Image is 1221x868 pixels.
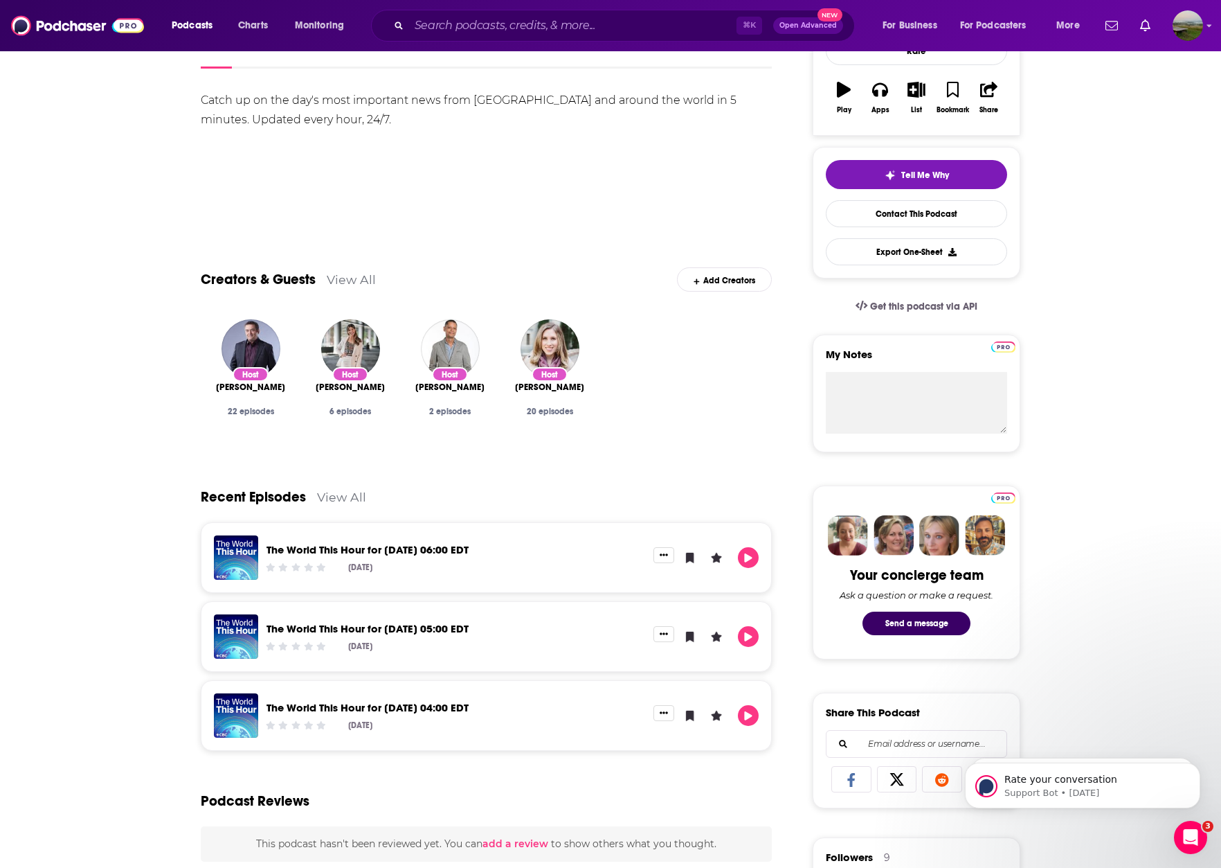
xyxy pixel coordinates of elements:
[172,16,212,35] span: Podcasts
[971,73,1007,123] button: Share
[1173,10,1203,41] img: User Profile
[838,731,995,757] input: Email address or username...
[844,290,988,324] a: Get this podcast via API
[871,106,889,114] div: Apps
[828,515,868,556] img: Sydney Profile
[266,622,469,635] a: The World This Hour for 2025/10/13 at 05:00 EDT
[680,626,700,647] button: Bookmark Episode
[317,490,366,504] a: View All
[415,382,485,393] span: [PERSON_NAME]
[877,766,917,792] a: Share on X/Twitter
[214,693,258,738] a: The World This Hour for 2025/10/13 at 04:00 EDT
[1174,821,1207,854] iframe: Intercom live chat
[826,851,873,864] span: Followers
[817,8,842,21] span: New
[850,567,984,584] div: Your concierge team
[295,16,344,35] span: Monitoring
[316,382,385,393] a: Gina Louise Phillips
[567,37,603,69] a: Lists3
[870,301,977,312] span: Get this podcast via API
[738,547,759,568] button: Play
[779,22,837,29] span: Open Advanced
[1056,16,1080,35] span: More
[212,407,289,416] div: 22 episodes
[937,106,969,114] div: Bookmark
[521,319,579,378] a: Julianne Hazlewood
[201,37,232,69] a: About
[919,515,959,556] img: Jules Profile
[738,705,759,726] button: Play
[991,339,1015,353] a: Pro website
[1173,10,1203,41] button: Show profile menu
[482,836,548,851] button: add a review
[960,16,1026,35] span: For Podcasters
[201,271,316,288] a: Creators & Guests
[831,766,871,792] a: Share on Facebook
[492,37,547,69] a: Credits14
[348,720,372,730] div: [DATE]
[264,563,327,573] div: Community Rating: 0 out of 5
[233,367,269,382] div: Host
[898,73,934,123] button: List
[862,612,970,635] button: Send a message
[991,342,1015,353] img: Podchaser Pro
[922,766,962,792] a: Share on Reddit
[214,535,258,580] img: The World This Hour for 2025/10/13 at 06:00 EDT
[348,563,372,572] div: [DATE]
[409,15,736,37] input: Search podcasts, credits, & more...
[216,382,285,393] a: Tom Harrington
[826,706,920,719] h3: Share This Podcast
[285,15,362,37] button: open menu
[415,382,485,393] a: Matt Galloway
[238,16,268,35] span: Charts
[221,319,280,378] img: Tom Harrington
[421,319,480,378] img: Matt Galloway
[653,626,674,641] button: Show More Button
[201,488,306,506] a: Recent Episodes
[216,382,285,393] span: [PERSON_NAME]
[256,838,716,850] span: This podcast hasn't been reviewed yet. You can to show others what you thought.
[266,701,469,714] a: The World This Hour for 2025/10/13 at 04:00 EDT
[1173,10,1203,41] span: Logged in as hlrobbins
[991,490,1015,504] a: Pro website
[1202,821,1213,832] span: 3
[965,515,1005,556] img: Jon Profile
[511,407,588,416] div: 20 episodes
[706,547,727,568] button: Leave a Rating
[934,73,970,123] button: Bookmark
[826,200,1007,227] a: Contact This Podcast
[229,15,276,37] a: Charts
[826,730,1007,758] div: Search followers
[826,73,862,123] button: Play
[264,720,327,731] div: Community Rating: 0 out of 5
[901,170,949,181] span: Tell Me Why
[384,10,868,42] div: Search podcasts, credits, & more...
[826,160,1007,189] button: tell me why sparkleTell Me Why
[1134,14,1156,37] a: Show notifications dropdown
[321,319,380,378] img: Gina Louise Phillips
[1100,14,1123,37] a: Show notifications dropdown
[311,407,389,416] div: 6 episodes
[837,106,851,114] div: Play
[884,851,890,864] div: 9
[332,367,368,382] div: Host
[201,792,309,810] h3: Podcast Reviews
[653,705,674,720] button: Show More Button
[706,626,727,647] button: Leave a Rating
[826,238,1007,265] button: Export One-Sheet
[991,493,1015,504] img: Podchaser Pro
[944,734,1221,831] iframe: Intercom notifications message
[680,547,700,568] button: Bookmark Episode
[411,407,489,416] div: 2 episodes
[840,590,993,601] div: Ask a question or make a request.
[11,12,144,39] img: Podchaser - Follow, Share and Rate Podcasts
[348,641,372,651] div: [DATE]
